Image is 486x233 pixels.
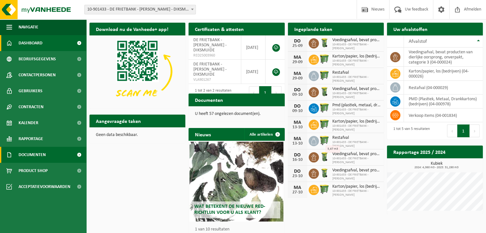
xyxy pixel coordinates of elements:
[291,158,304,162] div: 16-10
[291,93,304,97] div: 09-10
[189,142,283,222] a: Wat betekent de nieuwe RED-richtlijn voor u als klant?
[319,151,330,162] img: WB-0140-HPE-GN-50
[319,70,330,81] img: WB-0770-HPE-GN-50
[332,119,381,124] span: Karton/papier, los (bedrijven)
[241,35,266,60] td: [DATE]
[241,60,266,84] td: [DATE]
[404,94,483,109] td: PMD (Plastiek, Metaal, Drankkartons) (bedrijven) (04-000978)
[19,51,56,67] span: Bedrijfsgegevens
[291,44,304,48] div: 25-09
[332,86,381,92] span: Voedingsafval, bevat producten van dierlijke oorsprong, onverpakt, categorie 3
[259,86,272,99] button: 1
[291,55,304,60] div: MA
[332,70,381,75] span: Restafval
[19,83,42,99] span: Gebruikers
[193,53,236,58] span: RED25003960
[189,128,217,140] h2: Nieuws
[332,135,381,140] span: Restafval
[193,62,227,77] span: DE FRIETBANK - [PERSON_NAME] - DIKSMUIDE
[291,153,304,158] div: DO
[319,102,330,113] img: WB-0770-HPE-GN-50
[332,157,381,164] span: 10-901433 - DE FRIETBANK - [PERSON_NAME]
[19,163,48,179] span: Product Shop
[319,119,330,130] img: WB-0770-HPE-GN-50
[319,184,330,195] img: WB-0770-HPE-GN-50
[409,39,427,44] span: Afvalstof
[332,124,381,132] span: 10-901433 - DE FRIETBANK - [PERSON_NAME]
[19,99,43,115] span: Contracten
[404,81,483,94] td: restafval (04-000029)
[332,152,381,157] span: Voedingsafval, bevat producten van dierlijke oorsprong, onverpakt, categorie 3
[19,147,46,163] span: Documenten
[291,71,304,76] div: MA
[19,115,38,131] span: Kalender
[194,204,265,215] span: Wat betekent de nieuwe RED-richtlijn voor u als klant?
[19,179,70,195] span: Acceptatievoorwaarden
[192,86,231,100] div: 1 tot 2 van 2 resultaten
[332,75,381,83] span: 10-901433 - DE FRIETBANK - [PERSON_NAME]
[288,23,339,35] h2: Ingeplande taken
[404,109,483,122] td: verkoop items (04-001834)
[332,108,381,116] span: 10-901433 - DE FRIETBANK - [PERSON_NAME]
[89,23,175,35] h2: Download nu de Vanheede+ app!
[291,87,304,93] div: DO
[332,184,381,189] span: Karton/papier, los (bedrijven)
[272,86,282,99] button: Next
[332,92,381,99] span: 10-901433 - DE FRIETBANK - [PERSON_NAME]
[404,48,483,67] td: voedingsafval, bevat producten van dierlijke oorsprong, onverpakt, categorie 3 (04-000024)
[189,94,229,106] h2: Documenten
[447,124,457,137] button: Previous
[390,124,430,138] div: 1 tot 5 van 5 resultaten
[332,103,381,108] span: Pmd (plastiek, metaal, drankkartons) (bedrijven)
[470,124,480,137] button: Next
[319,54,330,64] img: WB-0770-HPE-GN-50
[19,67,56,83] span: Contactpersonen
[195,112,278,116] p: U heeft 57 ongelezen document(en).
[291,169,304,174] div: DO
[19,35,42,51] span: Dashboard
[332,168,381,173] span: Voedingsafval, bevat producten van dierlijke oorsprong, onverpakt, categorie 3
[291,190,304,195] div: 27-10
[291,109,304,113] div: 09-10
[435,158,482,171] a: Bekijk rapportage
[291,60,304,64] div: 29-09
[332,43,381,50] span: 10-901433 - DE FRIETBANK - [PERSON_NAME]
[291,141,304,146] div: 13-10
[332,173,381,181] span: 10-901433 - DE FRIETBANK - [PERSON_NAME]
[19,131,43,147] span: Rapportage
[332,189,381,197] span: 10-901433 - DE FRIETBANK - [PERSON_NAME]
[291,125,304,130] div: 13-10
[332,38,381,43] span: Voedingsafval, bevat producten van dierlijke oorsprong, onverpakt, categorie 3
[319,135,330,146] img: WB-0770-HPE-GN-50
[19,19,38,35] span: Navigatie
[387,146,452,158] h2: Rapportage 2025 / 2024
[291,39,304,44] div: DO
[96,133,179,137] p: Geen data beschikbaar.
[390,166,483,169] span: 2024: 4,060 m3 - 2025: 31,290 m3
[89,115,147,127] h2: Aangevraagde taken
[195,227,281,232] p: 1 van 10 resultaten
[387,23,434,35] h2: Uw afvalstoffen
[332,54,381,59] span: Karton/papier, los (bedrijven)
[332,140,381,148] span: 10-901433 - DE FRIETBANK - [PERSON_NAME]
[291,185,304,190] div: MA
[457,124,470,137] button: 1
[189,23,250,35] h2: Certificaten & attesten
[291,104,304,109] div: DO
[291,76,304,81] div: 29-09
[193,77,236,82] span: VLA901267
[193,38,227,53] span: DE FRIETBANK - [PERSON_NAME] - DIKSMUIDE
[244,128,284,141] a: Alle artikelen
[319,86,330,97] img: WB-0140-HPE-GN-50
[89,35,185,107] img: Download de VHEPlus App
[319,168,330,178] img: WB-0140-HPE-GN-50
[249,86,259,99] button: Previous
[291,120,304,125] div: MA
[332,59,381,67] span: 10-901433 - DE FRIETBANK - [PERSON_NAME]
[390,162,483,169] h3: Kubiek
[291,136,304,141] div: MA
[84,5,196,14] span: 10-901433 - DE FRIETBANK - GYSEL ANJA - DIKSMUIDE
[291,174,304,178] div: 23-10
[319,37,330,48] img: WB-0140-HPE-GN-50
[85,5,196,14] span: 10-901433 - DE FRIETBANK - GYSEL ANJA - DIKSMUIDE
